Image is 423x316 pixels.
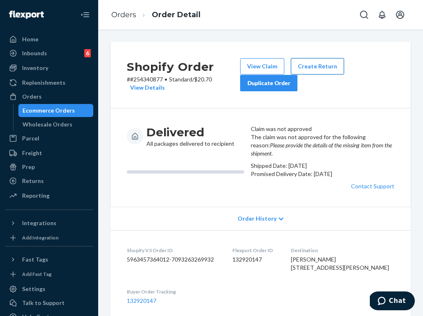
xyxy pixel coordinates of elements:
[240,58,284,74] button: View Claim
[146,125,234,148] div: All packages delivered to recipient
[127,58,240,75] h2: Shopify Order
[22,177,44,185] div: Returns
[251,162,394,170] p: Shipped Date: [DATE]
[374,7,390,23] button: Open notifications
[251,125,394,133] header: Claim was not approved
[22,134,39,142] div: Parcel
[18,118,94,131] a: Wholesale Orders
[22,64,48,72] div: Inventory
[5,296,93,309] button: Talk to Support
[5,76,93,89] a: Replenishments
[5,217,93,230] button: Integrations
[22,299,65,307] div: Talk to Support
[356,7,372,23] button: Open Search Box
[127,84,165,92] button: View Details
[164,76,167,83] span: •
[127,247,219,254] dt: Shopify V3 Order ID
[22,35,38,43] div: Home
[146,125,234,140] h3: Delivered
[251,133,394,158] p: The claim was not approved for the following reason:
[238,214,277,223] span: Order History
[5,61,93,74] a: Inventory
[232,255,278,264] dd: 132920147
[247,79,290,87] div: Duplicate Order
[84,49,91,57] div: 6
[5,47,93,60] a: Inbounds6
[5,233,93,243] a: Add Integration
[351,183,394,190] a: Contact Support
[5,160,93,174] a: Prep
[291,58,344,74] button: Create Return
[251,142,392,157] em: Please provide the details of the missing item from the shipment.
[251,170,394,178] p: Promised Delivery Date: [DATE]
[22,106,75,115] div: Ecommerce Orders
[9,11,44,19] img: Flexport logo
[18,104,94,117] a: Ecommerce Orders
[5,147,93,160] a: Freight
[127,75,240,92] p: # #254340877 / $20.70
[5,132,93,145] a: Parcel
[22,219,56,227] div: Integrations
[22,234,59,241] div: Add Integration
[5,90,93,103] a: Orders
[5,282,93,296] a: Settings
[127,288,219,295] dt: Buyer Order Tracking
[5,189,93,202] a: Reporting
[169,76,192,83] span: Standard
[5,269,93,279] a: Add Fast Tag
[5,33,93,46] a: Home
[22,192,49,200] div: Reporting
[22,285,45,293] div: Settings
[22,93,42,101] div: Orders
[370,291,415,312] iframe: Opens a widget where you can chat to one of our agents
[291,256,389,271] span: [PERSON_NAME] [STREET_ADDRESS][PERSON_NAME]
[5,174,93,187] a: Returns
[392,7,408,23] button: Open account menu
[232,247,278,254] dt: Flexport Order ID
[105,3,207,27] ol: breadcrumbs
[127,255,219,264] dd: 5963457364012-7093263269932
[291,247,394,254] dt: Destination
[111,10,136,19] a: Orders
[5,253,93,266] button: Fast Tags
[240,75,297,91] button: Duplicate Order
[22,149,42,157] div: Freight
[22,163,35,171] div: Prep
[22,49,47,57] div: Inbounds
[22,271,52,278] div: Add Fast Tag
[127,297,156,304] a: 132920147
[77,7,93,23] button: Close Navigation
[152,10,200,19] a: Order Detail
[22,120,72,129] div: Wholesale Orders
[22,255,48,264] div: Fast Tags
[22,79,65,87] div: Replenishments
